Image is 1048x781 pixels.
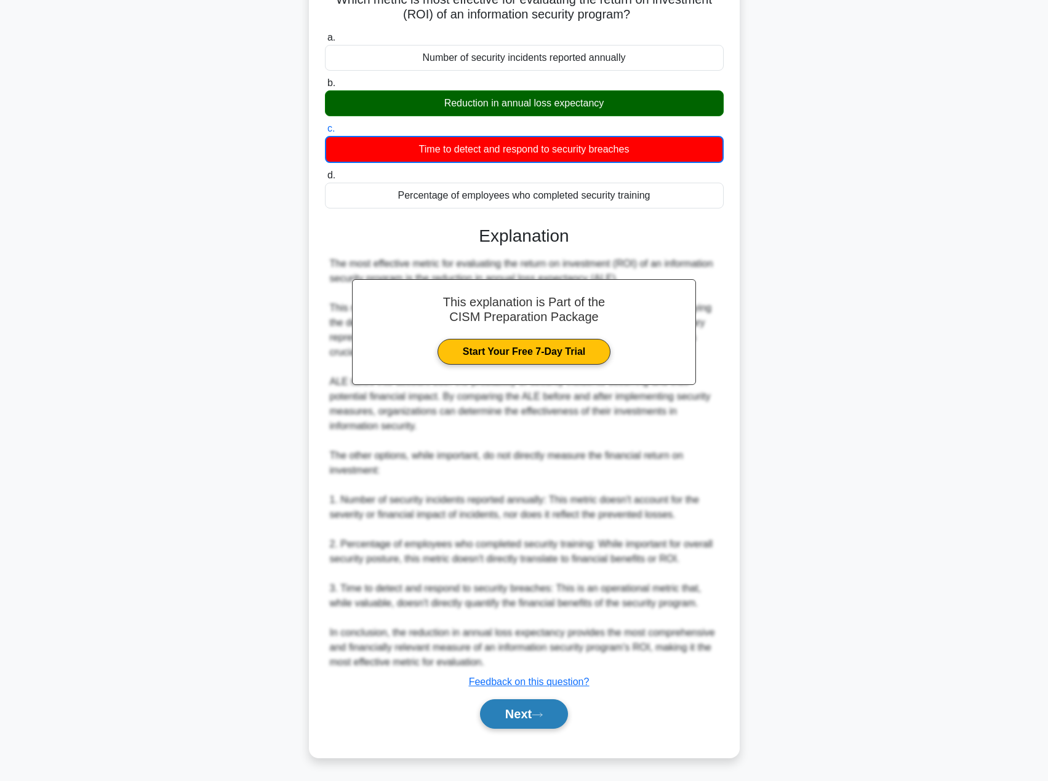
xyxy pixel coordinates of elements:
[438,339,610,365] a: Start Your Free 7-Day Trial
[327,32,335,42] span: a.
[327,170,335,180] span: d.
[330,256,719,670] div: The most effective metric for evaluating the return on investment (ROI) of an information securit...
[480,699,568,729] button: Next
[327,77,335,88] span: b.
[325,90,724,116] div: Reduction in annual loss expectancy
[469,676,590,687] a: Feedback on this question?
[325,45,724,71] div: Number of security incidents reported annually
[327,123,335,133] span: c.
[332,226,716,247] h3: Explanation
[325,136,724,163] div: Time to detect and respond to security breaches
[325,183,724,208] div: Percentage of employees who completed security training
